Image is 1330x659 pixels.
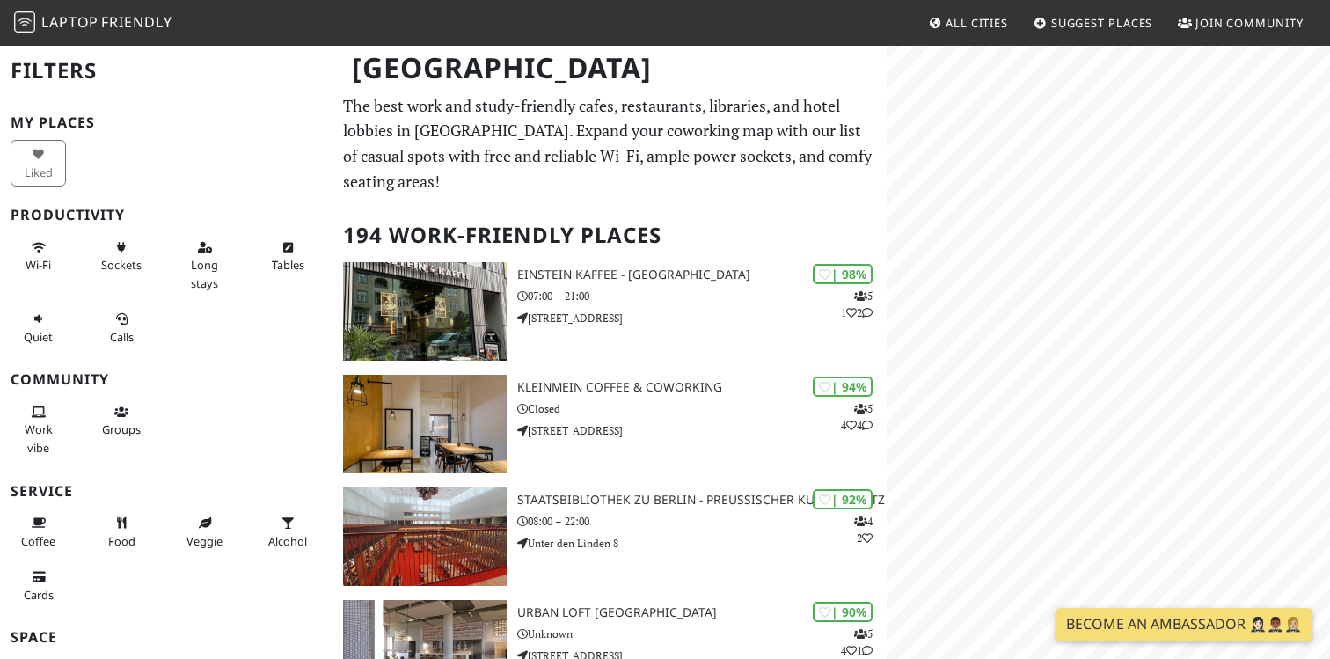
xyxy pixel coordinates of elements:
[841,400,873,434] p: 5 4 4
[25,421,53,455] span: People working
[1051,15,1153,31] span: Suggest Places
[272,257,304,273] span: Work-friendly tables
[11,371,322,388] h3: Community
[332,375,887,473] a: KleinMein Coffee & Coworking | 94% 544 KleinMein Coffee & Coworking Closed [STREET_ADDRESS]
[338,44,883,92] h1: [GEOGRAPHIC_DATA]
[102,421,141,437] span: Group tables
[517,400,887,417] p: Closed
[11,562,66,609] button: Cards
[1027,7,1160,39] a: Suggest Places
[517,513,887,530] p: 08:00 – 22:00
[813,377,873,397] div: | 94%
[94,233,150,280] button: Sockets
[517,267,887,282] h3: Einstein Kaffee - [GEOGRAPHIC_DATA]
[11,233,66,280] button: Wi-Fi
[11,629,322,646] h3: Space
[517,626,887,642] p: Unknown
[11,114,322,131] h3: My Places
[813,489,873,509] div: | 92%
[94,398,150,444] button: Groups
[332,262,887,361] a: Einstein Kaffee - Charlottenburg | 98% 512 Einstein Kaffee - [GEOGRAPHIC_DATA] 07:00 – 21:00 [STR...
[260,509,316,555] button: Alcohol
[343,375,507,473] img: KleinMein Coffee & Coworking
[854,513,873,546] p: 4 2
[268,533,307,549] span: Alcohol
[94,509,150,555] button: Food
[517,422,887,439] p: [STREET_ADDRESS]
[517,380,887,395] h3: KleinMein Coffee & Coworking
[11,207,322,223] h3: Productivity
[94,304,150,351] button: Calls
[841,626,873,659] p: 5 4 1
[11,398,66,462] button: Work vibe
[921,7,1015,39] a: All Cities
[186,533,223,549] span: Veggie
[517,605,887,620] h3: URBAN LOFT [GEOGRAPHIC_DATA]
[41,12,99,32] span: Laptop
[14,11,35,33] img: LaptopFriendly
[101,257,142,273] span: Power sockets
[343,262,507,361] img: Einstein Kaffee - Charlottenburg
[177,233,232,297] button: Long stays
[343,209,876,262] h2: 194 Work-Friendly Places
[260,233,316,280] button: Tables
[841,288,873,321] p: 5 1 2
[517,493,887,508] h3: Staatsbibliothek zu Berlin - Preußischer Kulturbesitz
[11,44,322,98] h2: Filters
[14,8,172,39] a: LaptopFriendly LaptopFriendly
[108,533,135,549] span: Food
[21,533,55,549] span: Coffee
[332,487,887,586] a: Staatsbibliothek zu Berlin - Preußischer Kulturbesitz | 92% 42 Staatsbibliothek zu Berlin - Preuß...
[101,12,172,32] span: Friendly
[517,288,887,304] p: 07:00 – 21:00
[517,310,887,326] p: [STREET_ADDRESS]
[517,535,887,552] p: Unter den Linden 8
[24,329,53,345] span: Quiet
[11,509,66,555] button: Coffee
[177,509,232,555] button: Veggie
[26,257,51,273] span: Stable Wi-Fi
[11,483,322,500] h3: Service
[343,93,876,194] p: The best work and study-friendly cafes, restaurants, libraries, and hotel lobbies in [GEOGRAPHIC_...
[110,329,134,345] span: Video/audio calls
[1056,608,1312,641] a: Become an Ambassador 🤵🏻‍♀️🤵🏾‍♂️🤵🏼‍♀️
[191,257,218,290] span: Long stays
[1171,7,1311,39] a: Join Community
[813,264,873,284] div: | 98%
[1195,15,1304,31] span: Join Community
[946,15,1008,31] span: All Cities
[813,602,873,622] div: | 90%
[24,587,54,603] span: Credit cards
[11,304,66,351] button: Quiet
[343,487,507,586] img: Staatsbibliothek zu Berlin - Preußischer Kulturbesitz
